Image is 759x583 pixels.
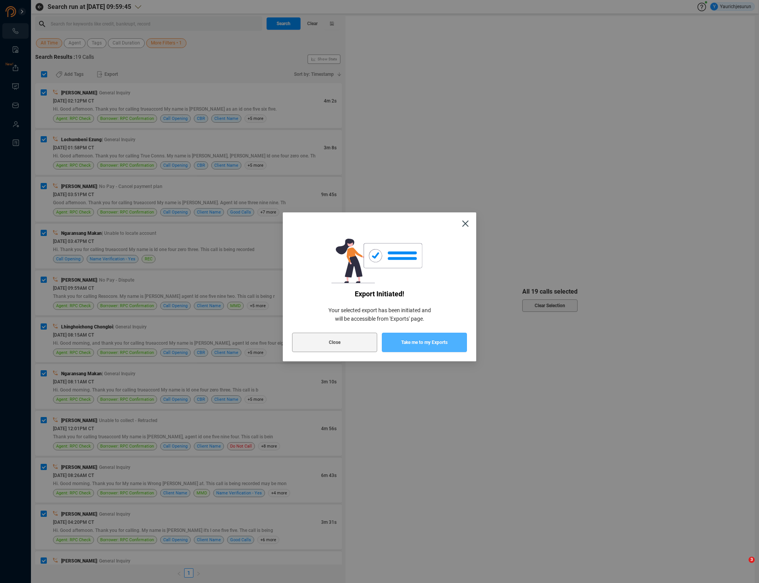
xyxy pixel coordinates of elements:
span: 3 [749,557,755,563]
button: Close [292,333,377,352]
span: Your selected export has been initiated and [292,306,467,315]
span: will be accessible from 'Exports' page. [292,315,467,323]
span: Take me to my Exports [401,333,448,352]
span: Close [329,333,340,352]
span: Export initiated! [292,290,467,298]
button: Close [455,212,476,234]
iframe: Intercom live chat [733,557,751,575]
button: Take me to my Exports [382,333,467,352]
